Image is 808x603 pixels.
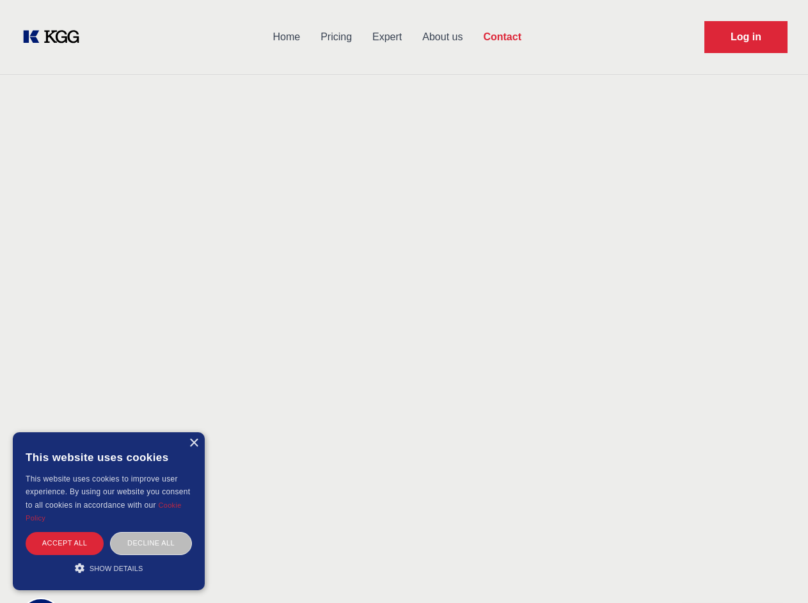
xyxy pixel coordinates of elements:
span: This website uses cookies to improve user experience. By using our website you consent to all coo... [26,474,190,510]
div: Accept all [26,532,104,554]
iframe: Chat Widget [744,542,808,603]
div: Close [189,439,198,448]
a: About us [412,20,473,54]
a: Expert [362,20,412,54]
div: Decline all [110,532,192,554]
a: Home [262,20,310,54]
a: KOL Knowledge Platform: Talk to Key External Experts (KEE) [20,27,90,47]
a: Request Demo [704,21,788,53]
div: Show details [26,561,192,574]
a: Contact [473,20,532,54]
a: Cookie Policy [26,501,182,522]
span: Show details [90,565,143,572]
a: Pricing [310,20,362,54]
div: This website uses cookies [26,442,192,473]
